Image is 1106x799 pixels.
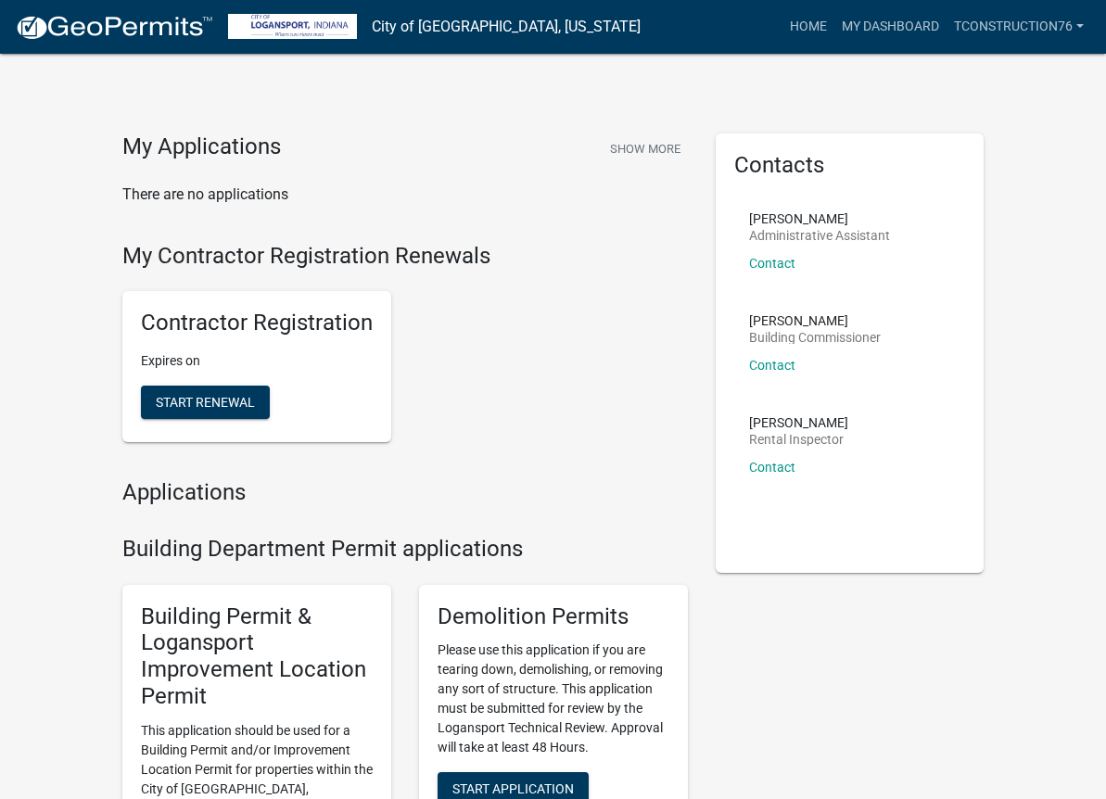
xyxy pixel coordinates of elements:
span: Start Renewal [156,395,255,410]
span: Start Application [452,781,574,796]
button: Show More [603,133,688,164]
a: Contact [749,256,795,271]
p: [PERSON_NAME] [749,314,881,327]
a: Contact [749,460,795,475]
a: Contact [749,358,795,373]
a: City of [GEOGRAPHIC_DATA], [US_STATE] [372,11,641,43]
button: Start Renewal [141,386,270,419]
a: Home [782,9,834,44]
h5: Contacts [734,152,966,179]
wm-registration-list-section: My Contractor Registration Renewals [122,243,688,458]
p: There are no applications [122,184,688,206]
a: My Dashboard [834,9,947,44]
p: Administrative Assistant [749,229,890,242]
h4: Building Department Permit applications [122,536,688,563]
h5: Demolition Permits [438,603,669,630]
h5: Contractor Registration [141,310,373,336]
p: Expires on [141,351,373,371]
h4: My Applications [122,133,281,161]
p: Rental Inspector [749,433,848,446]
h4: Applications [122,479,688,506]
img: City of Logansport, Indiana [228,14,357,39]
a: Tconstruction76 [947,9,1091,44]
h5: Building Permit & Logansport Improvement Location Permit [141,603,373,710]
p: Please use this application if you are tearing down, demolishing, or removing any sort of structu... [438,640,669,757]
p: [PERSON_NAME] [749,416,848,429]
p: [PERSON_NAME] [749,212,890,225]
p: Building Commissioner [749,331,881,344]
h4: My Contractor Registration Renewals [122,243,688,270]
